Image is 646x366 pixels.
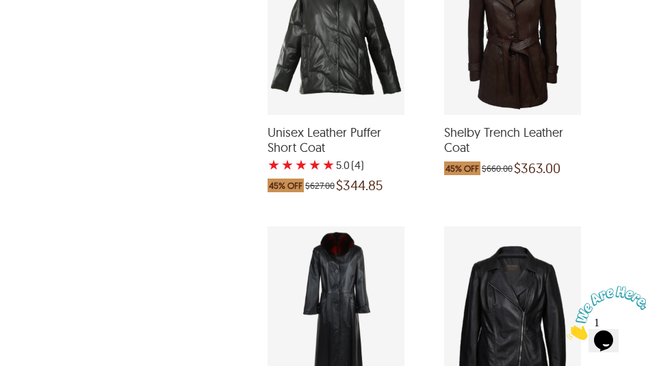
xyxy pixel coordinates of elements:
[351,158,361,172] span: (4
[5,5,90,60] img: Chat attention grabber
[322,158,335,172] label: 5 rating
[268,179,304,192] span: 45% OFF
[5,5,11,17] span: 1
[281,158,294,172] label: 2 rating
[268,158,280,172] label: 1 rating
[336,158,350,172] label: 5.0
[305,179,335,192] span: $627.00
[444,106,581,182] a: Shelby Trench Leather Coat which was at a price of $660.00, now after discount the price is
[268,125,404,155] span: Unisex Leather Puffer Short Coat
[482,161,513,175] span: $660.00
[444,125,581,155] span: Shelby Trench Leather Coat
[268,106,404,199] a: Unisex Leather Puffer Short Coat with a 5 Star Rating 4 Product Review which was at a price of $6...
[444,161,480,175] span: 45% OFF
[336,179,383,192] span: $344.85
[514,161,560,175] span: $363.00
[309,158,321,172] label: 4 rating
[351,158,364,172] span: )
[295,158,307,172] label: 3 rating
[561,280,646,345] iframe: chat widget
